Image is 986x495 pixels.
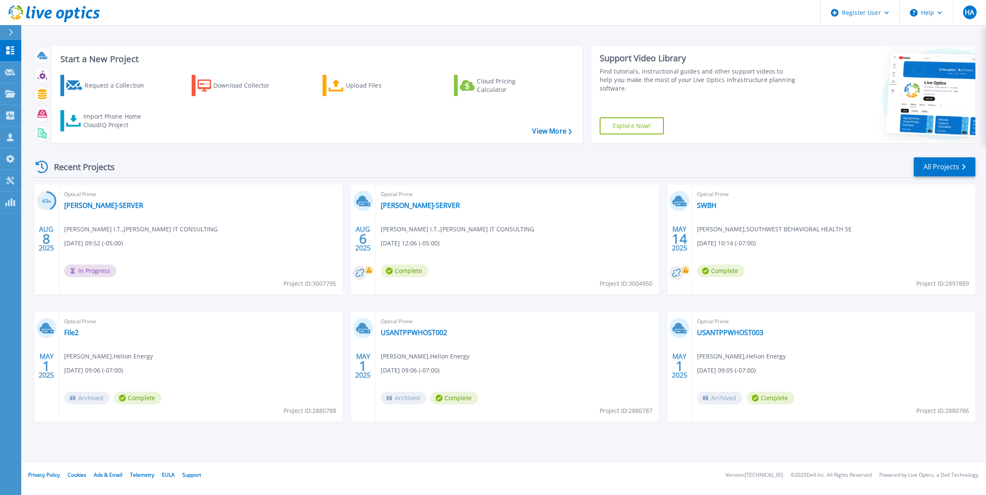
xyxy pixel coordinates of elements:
[381,190,654,199] span: Optical Prime
[600,117,664,134] a: Explore Now!
[381,328,447,337] a: USANTPPWHOST002
[381,225,534,234] span: [PERSON_NAME] I.T. , [PERSON_NAME] IT CONSULTING
[323,75,417,96] a: Upload Files
[283,279,336,288] span: Project ID: 3007795
[697,225,852,234] span: [PERSON_NAME] , SOUTHWEST BEHAVIORAL HEALTH SE
[697,239,756,248] span: [DATE] 10:14 (-07:00)
[94,471,122,478] a: Ads & Email
[64,190,337,199] span: Optical Prime
[38,223,54,254] div: AUG 2025
[182,471,201,478] a: Support
[381,239,439,248] span: [DATE] 12:06 (-05:00)
[37,196,57,206] h3: 43
[64,265,116,277] span: In Progress
[381,201,460,210] a: [PERSON_NAME]-SERVER
[676,362,683,370] span: 1
[916,279,969,288] span: Project ID: 2897889
[68,471,86,478] a: Cookies
[48,199,51,204] span: %
[600,279,652,288] span: Project ID: 3004950
[879,472,978,478] li: Powered by Live Optics, a Dell Technology
[64,392,110,404] span: Archived
[60,54,572,64] h3: Start a New Project
[381,352,470,361] span: [PERSON_NAME] , Helion Energy
[916,406,969,415] span: Project ID: 2880786
[914,157,975,176] a: All Projects
[600,406,652,415] span: Project ID: 2880787
[671,350,688,381] div: MAY 2025
[697,190,970,199] span: Optical Prime
[33,156,126,177] div: Recent Projects
[355,350,371,381] div: MAY 2025
[283,406,336,415] span: Project ID: 2880788
[42,235,50,242] span: 8
[965,9,974,16] span: HA
[355,223,371,254] div: AUG 2025
[359,235,367,242] span: 6
[114,392,161,404] span: Complete
[42,362,50,370] span: 1
[346,77,414,94] div: Upload Files
[64,239,123,248] span: [DATE] 09:52 (-05:00)
[359,362,367,370] span: 1
[83,112,150,129] div: Import Phone Home CloudIQ Project
[64,328,79,337] a: File2
[85,77,153,94] div: Request a Collection
[747,392,794,404] span: Complete
[697,317,970,326] span: Optical Prime
[213,77,281,94] div: Download Collector
[38,350,54,381] div: MAY 2025
[671,223,688,254] div: MAY 2025
[64,317,337,326] span: Optical Prime
[130,471,154,478] a: Telemetry
[532,127,572,135] a: View More
[162,471,175,478] a: EULA
[790,472,872,478] li: © 2025 Dell Inc. All Rights Reserved
[64,225,218,234] span: [PERSON_NAME] I.T. , [PERSON_NAME] IT CONSULTING
[600,53,797,64] div: Support Video Library
[381,392,426,404] span: Archived
[672,235,687,242] span: 14
[697,352,786,361] span: [PERSON_NAME] , Helion Energy
[697,201,717,210] a: SWBH
[697,392,742,404] span: Archived
[725,472,783,478] li: Version: [TECHNICAL_ID]
[431,392,478,404] span: Complete
[64,201,143,210] a: [PERSON_NAME]-SERVER
[697,366,756,375] span: [DATE] 09:05 (-07:00)
[28,471,60,478] a: Privacy Policy
[600,67,797,93] div: Find tutorials, instructional guides and other support videos to help you make the most of your L...
[381,317,654,326] span: Optical Prime
[697,328,763,337] a: USANTPPWHOST003
[192,75,286,96] a: Download Collector
[381,265,428,277] span: Complete
[64,366,123,375] span: [DATE] 09:06 (-07:00)
[454,75,549,96] a: Cloud Pricing Calculator
[64,352,153,361] span: [PERSON_NAME] , Helion Energy
[697,265,745,277] span: Complete
[60,75,155,96] a: Request a Collection
[477,77,545,94] div: Cloud Pricing Calculator
[381,366,439,375] span: [DATE] 09:06 (-07:00)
